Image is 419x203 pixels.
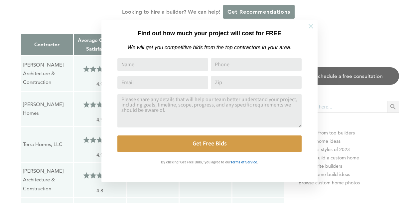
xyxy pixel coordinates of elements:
[127,45,291,50] em: We will get you competitive bids from the top contractors in your area.
[117,94,302,127] textarea: Comment or Message
[230,160,257,164] strong: Terms of Service
[211,76,302,89] input: Zip
[257,160,258,164] strong: .
[161,160,230,164] strong: By clicking 'Get Free Bids,' you agree to our
[117,76,208,89] input: Email Address
[230,159,257,164] a: Terms of Service
[138,30,281,37] strong: Find out how much your project will cost for FREE
[117,135,302,152] button: Get Free Bids
[117,58,208,71] input: Name
[211,58,302,71] input: Phone
[299,15,323,38] button: Close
